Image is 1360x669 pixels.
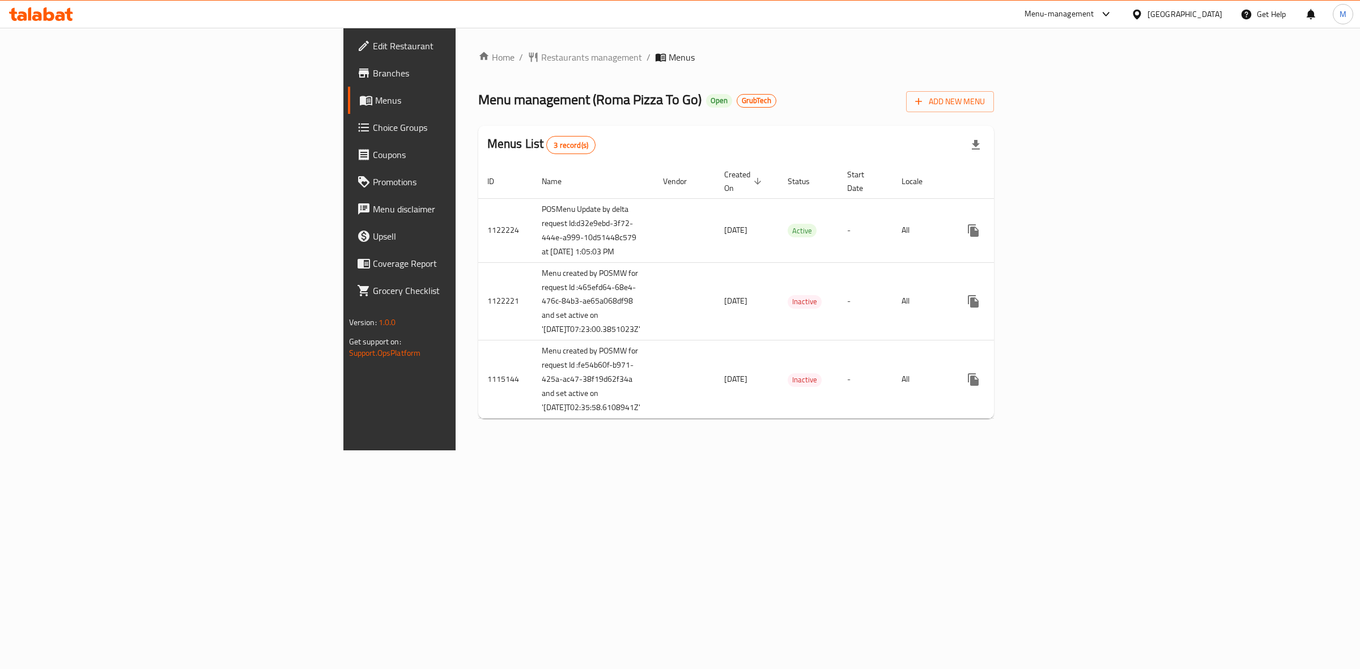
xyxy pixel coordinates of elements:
div: Menu-management [1025,7,1094,21]
button: Change Status [987,217,1014,244]
a: Choice Groups [348,114,571,141]
span: Menus [375,93,562,107]
span: Open [706,96,732,105]
td: Menu created by POSMW for request Id :fe54b60f-b971-425a-ac47-38f19d62f34a and set active on '[DA... [533,340,654,419]
li: / [647,50,651,64]
span: Start Date [847,168,879,195]
span: Active [788,224,817,237]
td: - [838,262,892,340]
span: [DATE] [724,372,747,386]
span: Coupons [373,148,562,161]
span: Choice Groups [373,121,562,134]
a: Coupons [348,141,571,168]
span: [DATE] [724,293,747,308]
div: Export file [962,131,989,159]
th: Actions [951,164,1078,199]
span: [DATE] [724,223,747,237]
span: Get support on: [349,334,401,349]
table: enhanced table [478,164,1078,419]
div: Inactive [788,295,822,309]
span: Edit Restaurant [373,39,562,53]
span: Status [788,174,824,188]
button: Change Status [987,366,1014,393]
a: Menus [348,87,571,114]
a: Grocery Checklist [348,277,571,304]
td: - [838,340,892,419]
span: Menu management ( Roma Pizza To Go ) [478,87,702,112]
td: POSMenu Update by delta request Id:d32e9ebd-3f72-444e-a999-10d51448c579 at [DATE] 1:05:03 PM [533,198,654,262]
span: Menus [669,50,695,64]
button: more [960,288,987,315]
a: Restaurants management [528,50,642,64]
span: 3 record(s) [547,140,595,151]
span: Add New Menu [915,95,985,109]
span: Promotions [373,175,562,189]
span: 1.0.0 [379,315,396,330]
td: All [892,340,951,419]
span: Upsell [373,229,562,243]
td: Menu created by POSMW for request Id :465efd64-68e4-476c-84b3-ae65a068df98 and set active on '[DA... [533,262,654,340]
span: Branches [373,66,562,80]
span: Locale [902,174,937,188]
td: All [892,262,951,340]
a: Edit Restaurant [348,32,571,59]
span: Inactive [788,373,822,386]
span: Coverage Report [373,257,562,270]
span: Restaurants management [541,50,642,64]
td: - [838,198,892,262]
a: Support.OpsPlatform [349,346,421,360]
button: Add New Menu [906,91,994,112]
button: Change Status [987,288,1014,315]
a: Menu disclaimer [348,195,571,223]
span: GrubTech [737,96,776,105]
div: Total records count [546,136,596,154]
a: Promotions [348,168,571,195]
span: Inactive [788,295,822,308]
div: Open [706,94,732,108]
button: more [960,217,987,244]
nav: breadcrumb [478,50,994,64]
h2: Menus List [487,135,596,154]
span: Created On [724,168,765,195]
div: [GEOGRAPHIC_DATA] [1147,8,1222,20]
span: M [1340,8,1346,20]
td: All [892,198,951,262]
span: Version: [349,315,377,330]
span: Grocery Checklist [373,284,562,297]
a: Branches [348,59,571,87]
span: ID [487,174,509,188]
a: Upsell [348,223,571,250]
span: Name [542,174,576,188]
span: Menu disclaimer [373,202,562,216]
button: more [960,366,987,393]
div: Inactive [788,373,822,387]
span: Vendor [663,174,702,188]
a: Coverage Report [348,250,571,277]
